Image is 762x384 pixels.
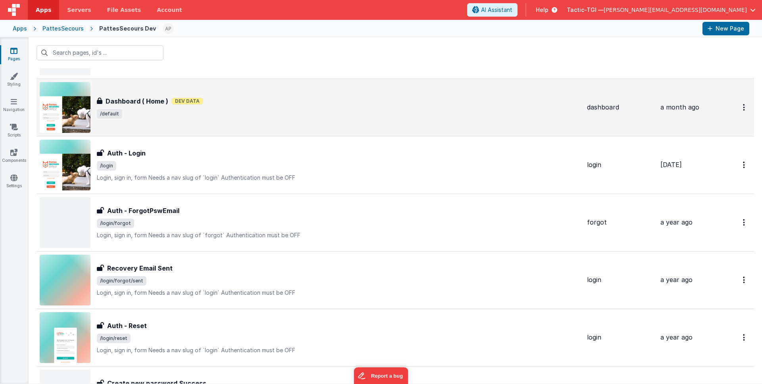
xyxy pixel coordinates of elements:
[738,214,751,230] button: Options
[107,263,173,273] h3: Recovery Email Sent
[97,289,581,297] p: Login, sign in, form Needs a nav slug of `login` Authentication must be OFF
[97,276,146,286] span: /login/forgot/sent
[97,109,122,119] span: /default
[107,206,179,215] h3: Auth - ForgotPswEmail
[97,346,581,354] p: Login, sign in, form Needs a nav slug of `login` Authentication must be OFF
[536,6,548,14] span: Help
[660,276,693,284] span: a year ago
[587,275,654,284] div: login
[738,272,751,288] button: Options
[97,219,134,228] span: /login/forgot
[467,3,518,17] button: AI Assistant
[587,160,654,169] div: login
[163,23,174,34] img: c78abd8586fb0502950fd3f28e86ae42
[36,6,51,14] span: Apps
[99,25,156,33] div: PattesSecours Dev
[107,6,141,14] span: File Assets
[587,103,654,112] div: dashboard
[354,367,408,384] iframe: Marker.io feedback button
[738,99,751,115] button: Options
[171,98,203,105] span: Dev Data
[567,6,756,14] button: Tactic-TGI — [PERSON_NAME][EMAIL_ADDRESS][DOMAIN_NAME]
[604,6,747,14] span: [PERSON_NAME][EMAIL_ADDRESS][DOMAIN_NAME]
[107,148,146,158] h3: Auth - Login
[97,161,116,171] span: /login
[587,333,654,342] div: login
[67,6,91,14] span: Servers
[660,218,693,226] span: a year ago
[42,25,84,33] div: PattesSecours
[738,329,751,346] button: Options
[660,161,682,169] span: [DATE]
[660,103,699,111] span: a month ago
[13,25,27,33] div: Apps
[587,218,654,227] div: forgot
[107,321,147,330] h3: Auth - Reset
[567,6,604,14] span: Tactic-TGI —
[106,96,168,106] h3: Dashboard ( Home )
[97,334,131,343] span: /login/reset
[481,6,512,14] span: AI Assistant
[702,22,749,35] button: New Page
[660,333,693,341] span: a year ago
[97,231,581,239] p: Login, sign in, form Needs a nav slug of `forgot` Authentication must be OFF
[97,174,581,182] p: Login, sign in, form Needs a nav slug of `login` Authentication must be OFF
[37,45,164,60] input: Search pages, id's ...
[738,157,751,173] button: Options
